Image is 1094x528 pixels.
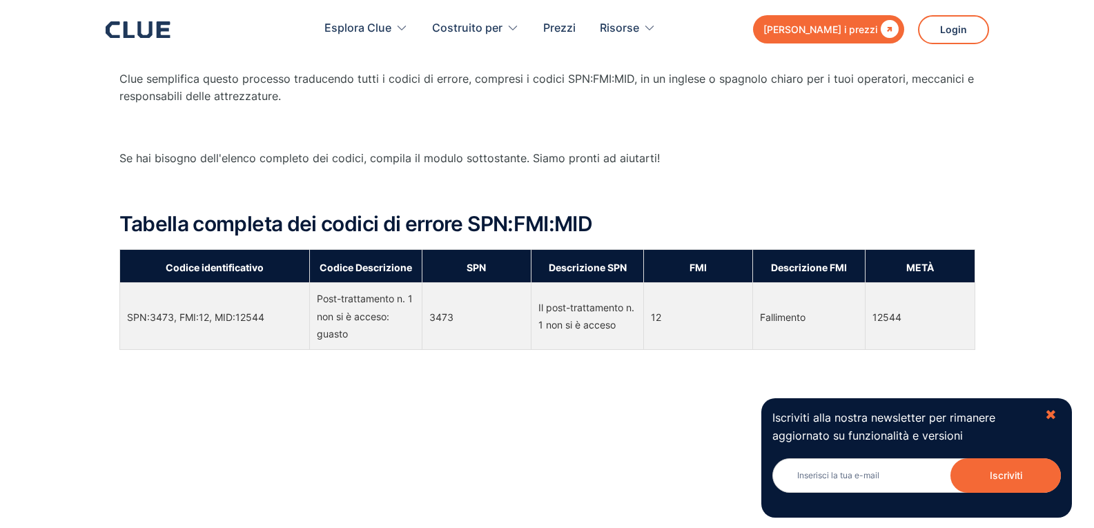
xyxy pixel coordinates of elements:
form: Notiziario [772,458,1061,507]
font: Risorse [600,21,639,35]
font: aggiornato su funzionalità e versioni [772,429,963,442]
font: 12544 [872,311,901,323]
font: Post-trattamento n. 1 non si è acceso: guasto [317,293,413,339]
font: Clue semplifica questo processo traducendo tutti i codici di errore, compresi i codici SPN:FMI:MI... [119,72,974,103]
font: [PERSON_NAME] i prezzi [763,23,877,35]
font: METÀ [906,261,934,273]
font: Costruito per [432,21,502,35]
font: Se hai bisogno dell'elenco completo dei codici, compila il modulo sottostante. Siamo pronti ad ai... [119,151,660,165]
font:  [881,20,899,38]
font: Tabella completa dei codici di errore SPN:FMI:MID [119,211,593,236]
font: 12 [651,311,661,323]
font: Codice identificativo [166,261,264,273]
font: ✖ [1045,407,1057,423]
font: SPN:3473, FMI:12, MID:12544 [127,311,264,323]
a: Login [918,15,989,44]
font: Descrizione SPN [549,261,627,273]
font: 3473 [429,311,453,323]
font: Prezzi [543,21,576,35]
a: [PERSON_NAME] i prezzi [753,15,904,43]
div: Risorse [600,7,656,50]
div: Esplora Clue [324,7,408,50]
font: Codice Descrizione [320,261,412,273]
font: Descrizione FMI [771,261,847,273]
input: Iscriviti [950,458,1061,493]
a: Prezzi [543,7,576,50]
font: Fallimento [760,311,805,323]
div: Costruito per [432,7,519,50]
input: Inserisci la tua e-mail [772,458,1061,493]
font: SPN [467,261,486,273]
font: Esplora Clue [324,21,391,35]
font: FMI [690,261,707,273]
font: Login [940,23,967,35]
font: Il post-trattamento n. 1 non si è acceso [538,302,634,331]
font: Iscriviti alla nostra newsletter per rimanere [772,411,995,424]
